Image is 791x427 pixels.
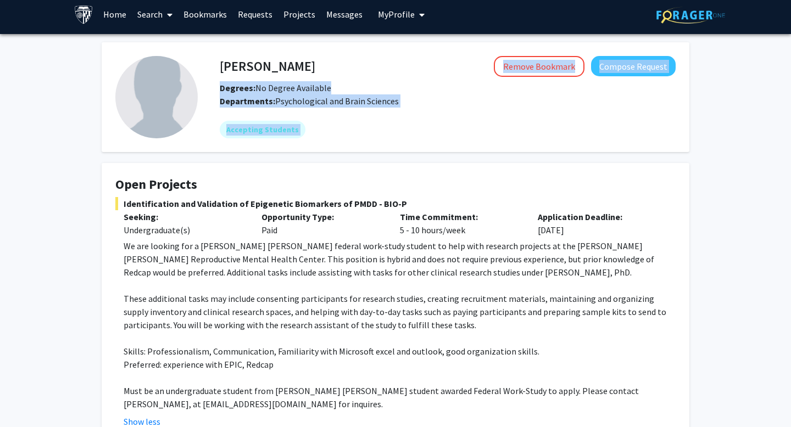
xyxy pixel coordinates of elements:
[220,56,315,76] h4: [PERSON_NAME]
[530,210,667,237] div: [DATE]
[220,121,305,138] mat-chip: Accepting Students
[400,210,521,223] p: Time Commitment:
[124,292,676,332] p: These additional tasks may include consenting participants for research studies, creating recruit...
[115,56,198,138] img: Profile Picture
[261,210,383,223] p: Opportunity Type:
[253,210,391,237] div: Paid
[124,358,676,371] p: Preferred: experience with EPIC, Redcap
[392,210,530,237] div: 5 - 10 hours/week
[591,56,676,76] button: Compose Request to Victoria Paone
[124,384,676,411] p: Must be an undergraduate student from [PERSON_NAME] [PERSON_NAME] student awarded Federal Work-St...
[115,197,676,210] span: Identification and Validation of Epigenetic Biomarkers of PMDD - BIO-P
[220,82,255,93] b: Degrees:
[124,210,245,223] p: Seeking:
[115,177,676,193] h4: Open Projects
[8,378,47,419] iframe: Chat
[124,239,676,279] p: We are looking for a [PERSON_NAME] [PERSON_NAME] federal work-study student to help with research...
[124,345,676,358] p: Skills: Professionalism, Communication, Familiarity with Microsoft excel and outlook, good organi...
[74,5,93,24] img: Johns Hopkins University Logo
[124,223,245,237] div: Undergraduate(s)
[538,210,659,223] p: Application Deadline:
[494,56,584,77] button: Remove Bookmark
[656,7,725,24] img: ForagerOne Logo
[275,95,399,106] span: Psychological and Brain Sciences
[220,95,275,106] b: Departments:
[378,9,415,20] span: My Profile
[220,82,331,93] span: No Degree Available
